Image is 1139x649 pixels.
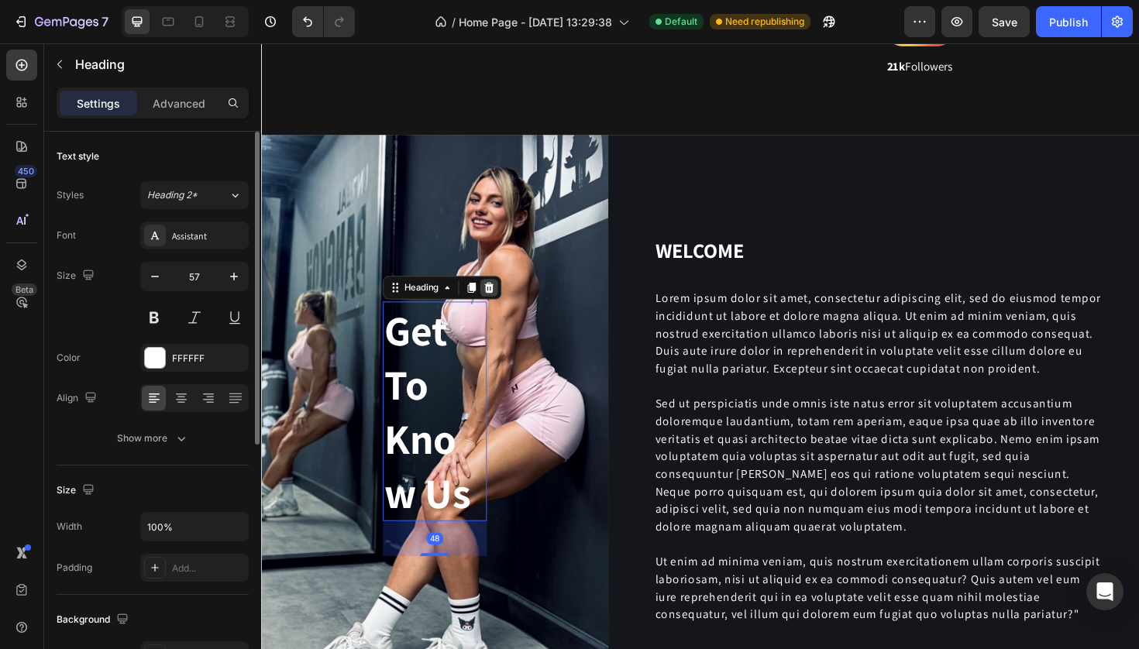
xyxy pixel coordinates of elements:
[452,14,456,30] span: /
[417,261,890,614] p: Lorem ipsum dolor sit amet, consectetur adipiscing elit, sed do eiusmod tempor incididunt ut labo...
[172,561,245,575] div: Add...
[57,520,82,534] div: Width
[57,388,100,409] div: Align
[979,6,1030,37] button: Save
[57,480,98,501] div: Size
[153,95,205,112] p: Advanced
[147,188,198,202] span: Heading 2*
[292,6,355,37] div: Undo/Redo
[57,188,84,202] div: Styles
[57,351,81,365] div: Color
[57,424,249,452] button: Show more
[261,43,1139,649] iframe: Design area
[77,95,120,112] p: Settings
[417,205,890,233] p: WELCOME
[57,266,98,287] div: Size
[140,181,249,209] button: Heading 2*
[459,14,612,30] span: Home Page - [DATE] 13:29:38
[141,513,248,541] input: Auto
[172,229,245,243] div: Assistant
[1049,14,1088,30] div: Publish
[992,15,1017,29] span: Save
[57,228,76,242] div: Font
[12,283,37,296] div: Beta
[57,149,99,163] div: Text style
[1036,6,1101,37] button: Publish
[57,610,132,630] div: Background
[172,352,245,366] div: FFFFFF
[15,165,37,177] div: 450
[102,12,108,31] p: 7
[725,15,804,29] span: Need republishing
[117,431,189,446] div: Show more
[57,561,92,575] div: Padding
[75,55,243,74] p: Heading
[6,6,115,37] button: 7
[665,15,697,29] span: Default
[1086,573,1124,610] div: Open Intercom Messenger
